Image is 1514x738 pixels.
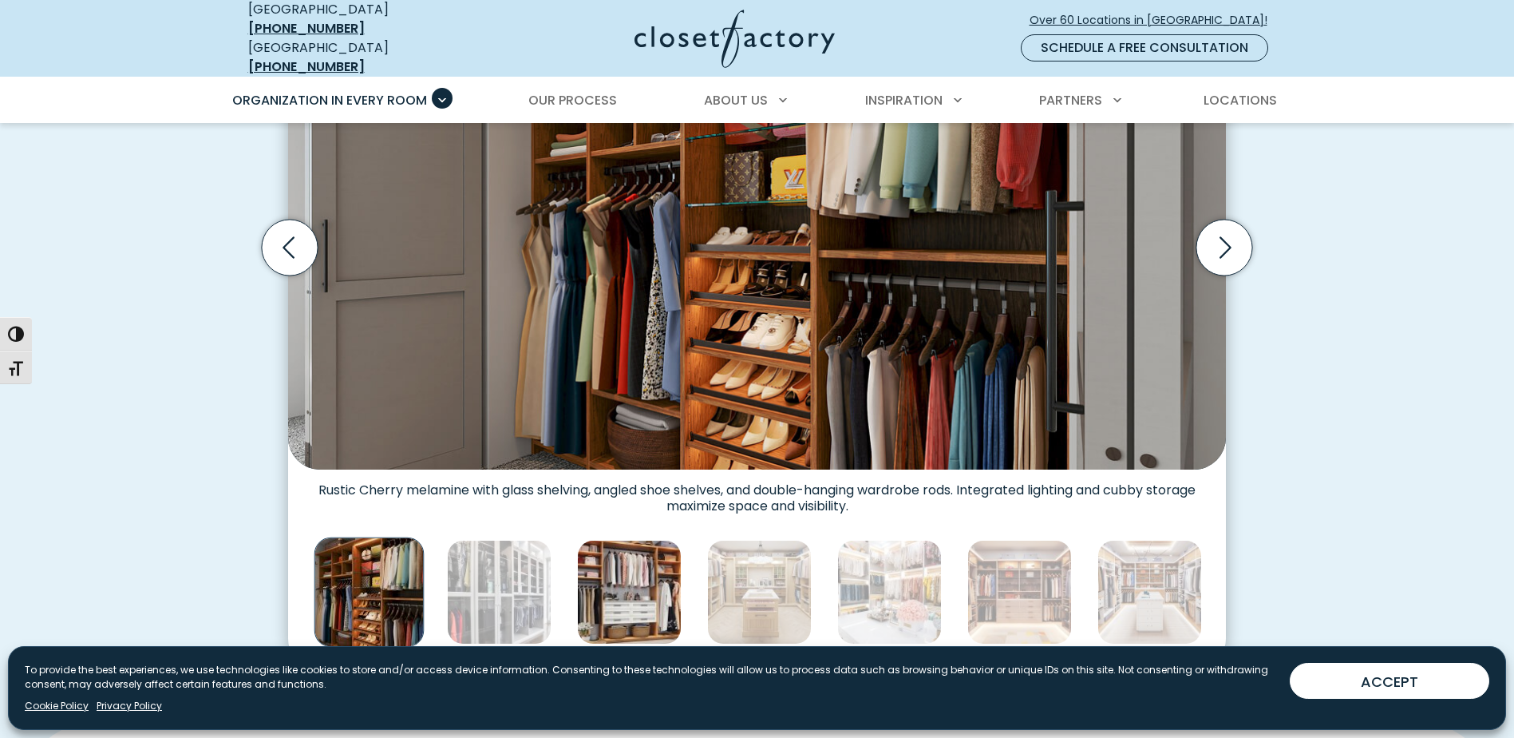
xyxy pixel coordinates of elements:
img: Glass-top island, velvet-lined jewelry drawers, and LED wardrobe lighting. Custom cabinetry in Rh... [707,540,812,645]
span: Partners [1039,91,1102,109]
span: Over 60 Locations in [GEOGRAPHIC_DATA]! [1030,12,1280,29]
img: Reach-in closet with Two-tone system with Rustic Cherry structure and White Shaker drawer fronts.... [577,540,682,645]
span: Inspiration [865,91,943,109]
img: Walk-in closet with Slab drawer fronts, LED-lit upper cubbies, double-hang rods, divided shelving... [967,540,1072,645]
div: [GEOGRAPHIC_DATA] [248,38,480,77]
a: Cookie Policy [25,699,89,713]
span: Locations [1204,91,1277,109]
a: Over 60 Locations in [GEOGRAPHIC_DATA]! [1029,6,1281,34]
span: Our Process [528,91,617,109]
img: Built-in custom closet Rustic Cherry melamine with glass shelving, angled shoe shelves, and tripl... [314,538,425,648]
span: Organization in Every Room [232,91,427,109]
a: Privacy Policy [97,699,162,713]
span: About Us [704,91,768,109]
button: ACCEPT [1290,663,1489,699]
button: Previous slide [255,213,324,282]
a: Schedule a Free Consultation [1021,34,1268,61]
img: Custom white melamine system with triple-hang wardrobe rods, gold-tone hanging hardware, and inte... [837,540,942,645]
p: To provide the best experiences, we use technologies like cookies to store and/or access device i... [25,663,1277,692]
img: Elegant luxury closet with floor-to-ceiling storage, LED underlighting, valet rods, glass shelvin... [1097,540,1202,645]
a: [PHONE_NUMBER] [248,19,365,38]
a: [PHONE_NUMBER] [248,58,365,76]
button: Next slide [1190,213,1259,282]
img: Closet Factory Logo [634,10,835,68]
nav: Primary Menu [221,78,1294,123]
img: Glass-front wardrobe system in Dove Grey with integrated LED lighting, double-hang rods, and disp... [447,540,551,645]
figcaption: Rustic Cherry melamine with glass shelving, angled shoe shelves, and double-hanging wardrobe rods... [288,470,1226,514]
